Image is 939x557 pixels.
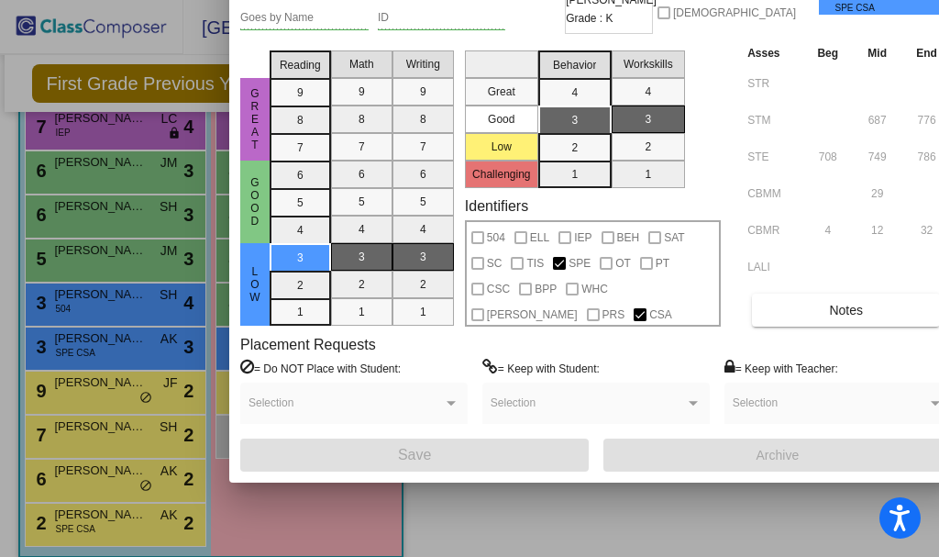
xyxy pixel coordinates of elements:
span: Save [398,447,431,462]
span: OT [615,252,631,274]
span: Good [247,176,263,228]
span: PT [656,252,669,274]
label: Placement Requests [240,336,376,353]
span: [DEMOGRAPHIC_DATA] [673,2,796,24]
span: Low [247,265,263,304]
input: assessment [747,253,798,281]
span: CSA [649,304,672,326]
span: BPP [535,278,557,300]
span: TIS [526,252,544,274]
input: assessment [747,217,798,244]
span: SPE CSA [835,1,924,15]
span: BEH [617,227,640,249]
span: IEP [574,227,591,249]
input: assessment [747,143,798,171]
label: = Keep with Teacher: [724,359,838,377]
span: Notes [829,303,863,317]
span: ELL [530,227,549,249]
span: WHC [581,278,608,300]
span: SAT [664,227,684,249]
label: Identifiers [465,197,528,215]
label: = Keep with Student: [482,359,600,377]
input: goes by name [240,12,369,25]
span: 504 [487,227,505,249]
th: Asses [743,43,802,63]
span: Grade : K [566,9,613,28]
span: Great [247,87,263,151]
span: Archive [757,448,800,462]
span: [PERSON_NAME] [487,304,578,326]
input: assessment [747,70,798,97]
span: SPE [569,252,591,274]
span: SC [487,252,503,274]
span: CSC [487,278,510,300]
input: assessment [747,180,798,207]
label: = Do NOT Place with Student: [240,359,401,377]
th: Beg [802,43,853,63]
th: Mid [853,43,901,63]
input: assessment [747,106,798,134]
span: PRS [602,304,625,326]
button: Save [240,439,589,472]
